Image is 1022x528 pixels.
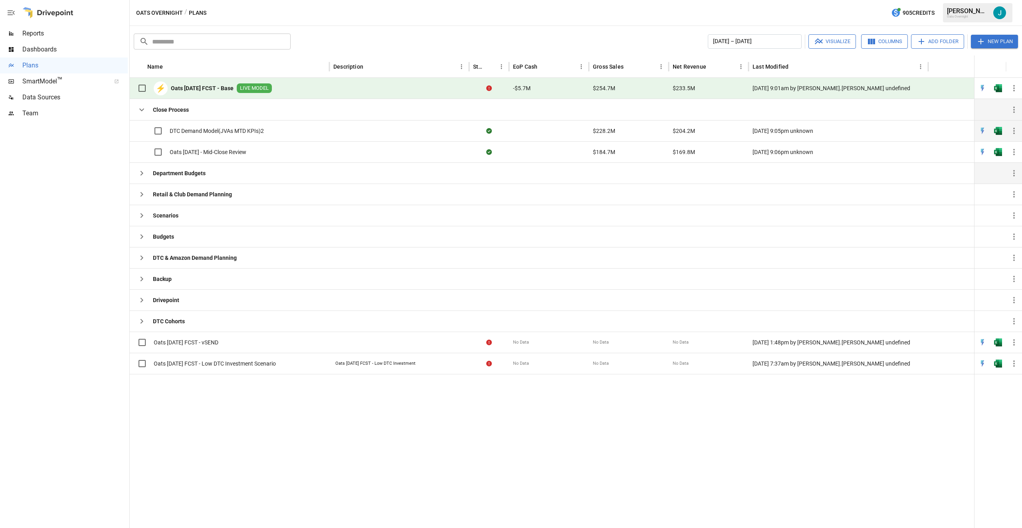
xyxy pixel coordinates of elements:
div: ⚡ [154,81,168,95]
div: [DATE] 9:06pm unknown [749,141,928,162]
img: excel-icon.76473adf.svg [994,338,1002,346]
button: Description column menu [456,61,467,72]
span: LIVE MODEL [237,85,272,92]
span: $169.8M [673,148,695,156]
button: EoP Cash column menu [576,61,587,72]
span: 905 Credits [903,8,935,18]
b: Department Budgets [153,169,206,177]
div: Open in Quick Edit [978,148,986,156]
div: Open in Quick Edit [978,127,986,135]
div: Status [473,63,484,70]
button: Last Modified column menu [915,61,926,72]
img: quick-edit-flash.b8aec18c.svg [978,148,986,156]
div: Open in Excel [994,338,1002,346]
span: $254.7M [593,84,615,92]
span: Oats [DATE] FCST - Low DTC Investment Scenario [154,360,276,368]
button: Sort [707,61,718,72]
button: Sort [538,61,549,72]
button: 905Credits [888,6,938,20]
img: excel-icon.76473adf.svg [994,84,1002,92]
b: Retail & Club Demand Planning [153,190,232,198]
img: quick-edit-flash.b8aec18c.svg [978,338,986,346]
button: Columns [861,34,908,49]
button: Gross Sales column menu [656,61,667,72]
div: Oats [DATE] FCST - Low DTC Investment [335,360,416,367]
span: No Data [673,339,689,346]
span: No Data [513,339,529,346]
div: EoP Cash [513,63,537,70]
span: DTC Demand Model(JVAs MTD KPIs)2 [170,127,264,135]
b: Scenarios [153,212,178,220]
b: Backup [153,275,172,283]
div: Sync complete [486,127,492,135]
b: Close Process [153,106,189,114]
span: SmartModel [22,77,105,86]
div: Last Modified [753,63,788,70]
button: Visualize [808,34,856,49]
button: Sort [164,61,175,72]
div: Name [147,63,163,70]
b: Budgets [153,233,174,241]
div: Gross Sales [593,63,624,70]
button: Status column menu [496,61,507,72]
button: [DATE] – [DATE] [708,34,802,49]
span: $233.5M [673,84,695,92]
div: / [184,8,187,18]
span: Team [22,109,128,118]
button: Justin VanAntwerp [988,2,1011,24]
button: Sort [364,61,375,72]
span: Oats [DATE] FCST - vSEND [154,338,218,346]
b: DTC Cohorts [153,317,185,325]
div: [DATE] 7:37am by [PERSON_NAME].[PERSON_NAME] undefined [749,353,928,374]
span: Data Sources [22,93,128,102]
div: Oats Overnight [947,15,988,18]
div: Open in Quick Edit [978,84,986,92]
span: Oats [DATE] - Mid-Close Review [170,148,246,156]
span: $228.2M [593,127,615,135]
div: Open in Excel [994,84,1002,92]
div: Sync complete [486,148,492,156]
span: No Data [593,339,609,346]
div: Open in Quick Edit [978,338,986,346]
div: Open in Excel [994,127,1002,135]
div: Open in Excel [994,360,1002,368]
img: excel-icon.76473adf.svg [994,360,1002,368]
button: Sort [1011,61,1022,72]
span: Reports [22,29,128,38]
div: Net Revenue [673,63,706,70]
div: Description [333,63,363,70]
img: quick-edit-flash.b8aec18c.svg [978,360,986,368]
div: [DATE] 9:05pm unknown [749,120,928,141]
button: Add Folder [911,34,964,49]
div: [DATE] 1:48pm by [PERSON_NAME].[PERSON_NAME] undefined [749,332,928,353]
img: quick-edit-flash.b8aec18c.svg [978,84,986,92]
span: -$5.7M [513,84,531,92]
div: Open in Quick Edit [978,360,986,368]
button: Sort [485,61,496,72]
span: No Data [673,360,689,367]
span: $204.2M [673,127,695,135]
div: [DATE] 9:01am by [PERSON_NAME].[PERSON_NAME] undefined [749,78,928,99]
img: Justin VanAntwerp [993,6,1006,19]
span: No Data [593,360,609,367]
div: [PERSON_NAME] [947,7,988,15]
b: Drivepoint [153,296,179,304]
img: quick-edit-flash.b8aec18c.svg [978,127,986,135]
img: excel-icon.76473adf.svg [994,148,1002,156]
div: Error during sync. [486,84,492,92]
button: Net Revenue column menu [735,61,747,72]
div: Error during sync. [486,360,492,368]
span: ™ [57,75,63,85]
span: $184.7M [593,148,615,156]
button: Oats Overnight [136,8,183,18]
button: Sort [624,61,636,72]
span: No Data [513,360,529,367]
span: Dashboards [22,45,128,54]
span: Plans [22,61,128,70]
b: DTC & Amazon Demand Planning [153,254,237,262]
b: Oats [DATE] FCST - Base [171,84,234,92]
button: New Plan [971,35,1018,48]
button: Sort [789,61,800,72]
img: excel-icon.76473adf.svg [994,127,1002,135]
